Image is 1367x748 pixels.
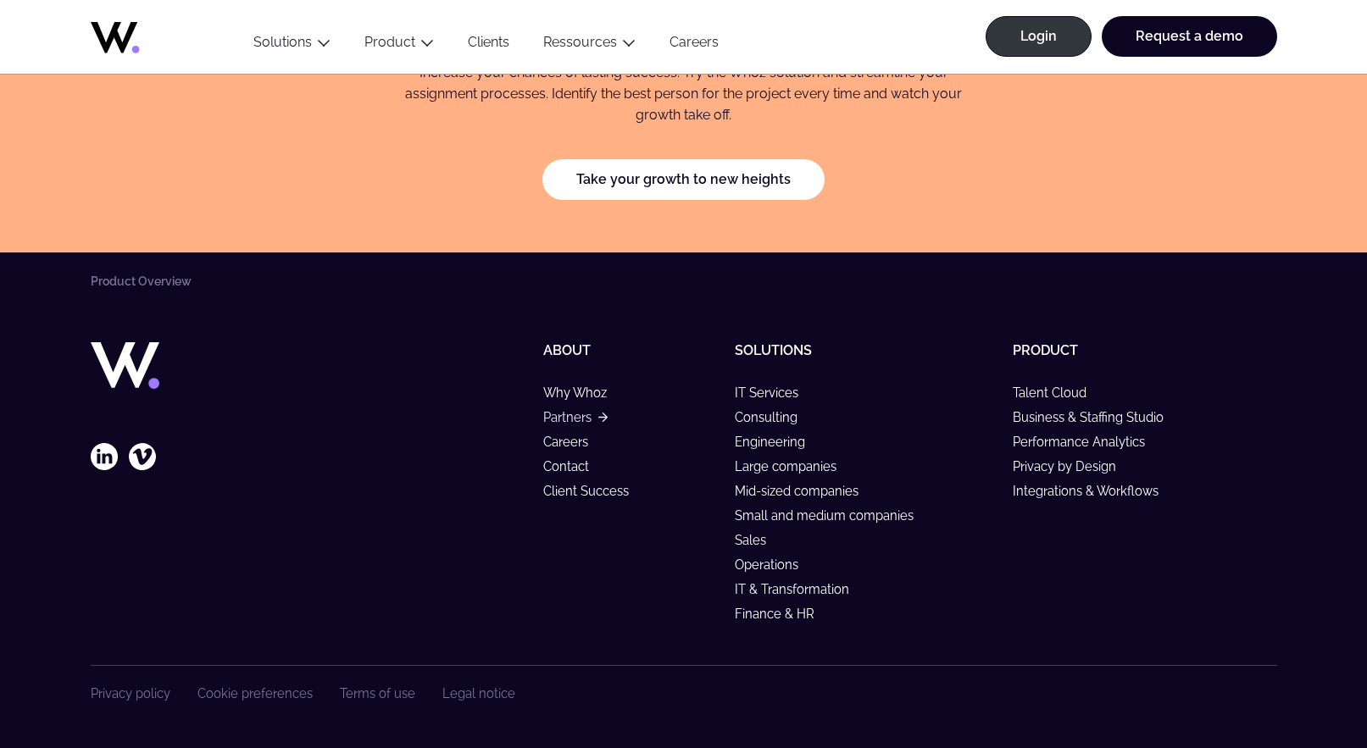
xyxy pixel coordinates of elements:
a: Talent Cloud [1013,385,1102,400]
a: Cookie preferences [197,686,313,701]
h5: About [543,342,720,358]
a: Mid-sized companies [735,484,874,498]
nav: Footer Navigation [91,686,515,701]
a: Integrations & Workflows [1013,484,1174,498]
a: Clients [451,34,526,57]
a: Product [1013,342,1078,358]
a: Engineering [735,435,820,449]
a: IT & Transformation [735,582,864,596]
a: Product [364,34,415,50]
a: Operations [735,557,814,572]
a: Login [986,16,1092,57]
a: Take your growth to new heights [542,159,825,200]
a: Request a demo [1102,16,1277,57]
a: Careers [543,435,603,449]
a: Terms of use [340,686,415,701]
a: Careers [653,34,736,57]
a: Sales [735,533,781,547]
a: Consulting [735,410,813,424]
a: Client Success [543,484,644,498]
a: Ressources [543,34,617,50]
a: Privacy policy [91,686,170,701]
a: Small and medium companies [735,508,929,523]
a: Why Whoz [543,385,622,400]
nav: Breadcrumbs [91,274,1277,288]
a: Contact [543,459,604,474]
button: Ressources [526,34,653,57]
a: Legal notice [442,686,515,701]
a: Finance & HR [735,607,830,621]
a: Privacy by Design [1013,459,1131,474]
a: IT Services [735,385,814,400]
button: Product [347,34,451,57]
a: Partners [543,410,607,424]
a: Large companies [735,459,852,474]
a: Business & Staffing Studio [1013,410,1179,424]
li: Product Overview [91,274,192,288]
iframe: Chatbot [1255,636,1343,724]
button: Solutions [236,34,347,57]
p: Increase your chances of lasting success. Try the Whoz solution and streamline your assignment pr... [392,62,975,126]
a: Performance Analytics [1013,435,1160,449]
h5: Solutions [735,342,999,358]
